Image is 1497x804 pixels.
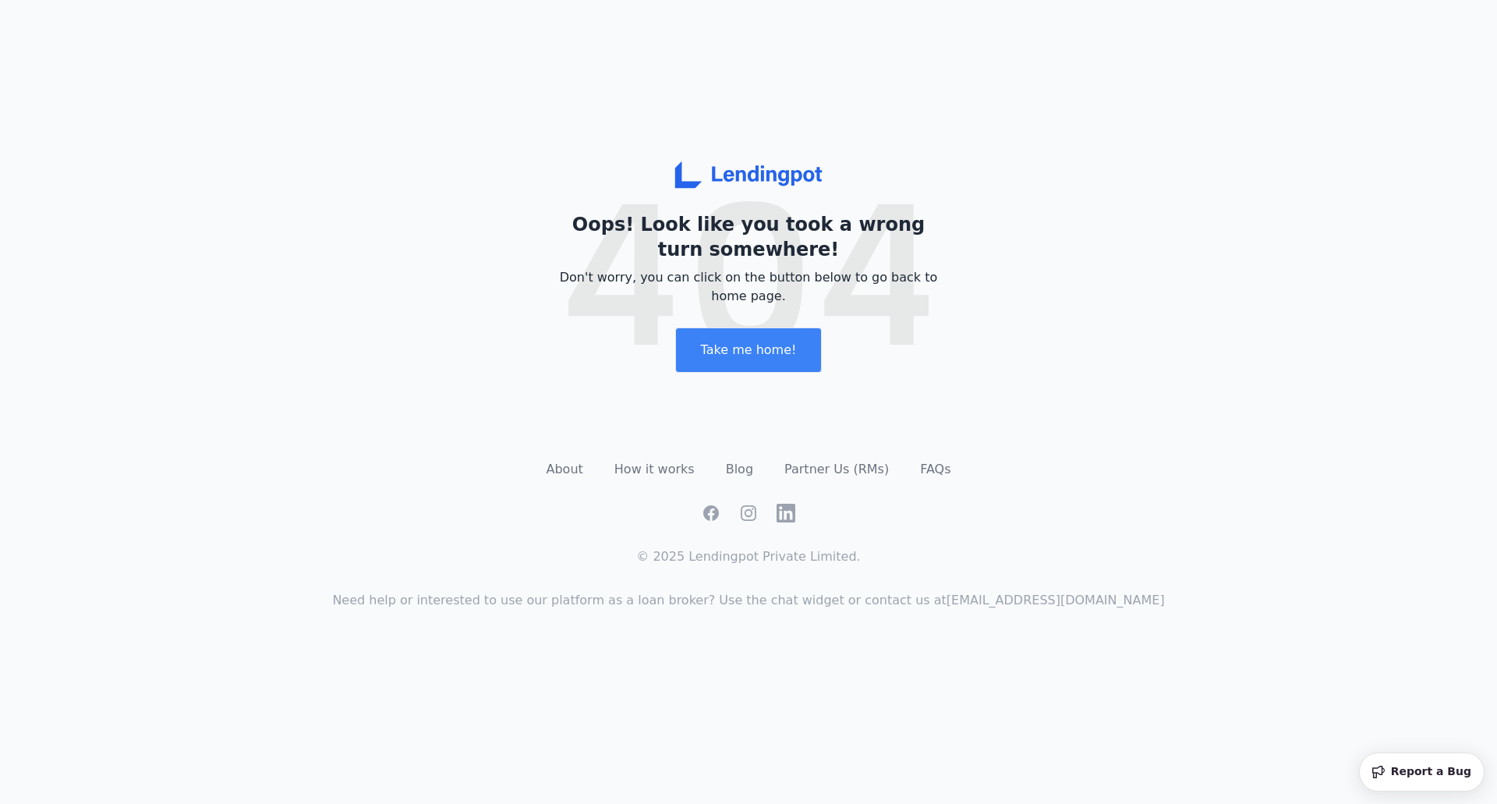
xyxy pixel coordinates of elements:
[920,462,950,476] a: FAQs
[274,591,1223,610] p: Need help or interested to use our platform as a loan broker? Use the chat widget or contact us at
[547,462,583,476] a: About
[726,462,753,476] a: Blog
[675,321,823,379] a: Take me home!
[947,593,1165,607] a: [EMAIL_ADDRESS][DOMAIN_NAME]
[274,547,1223,566] p: © 2025 Lendingpot Private Limited.
[547,268,950,306] p: Don't worry, you can click on the button below to go back to home page.
[614,462,695,476] a: How it works
[547,212,950,262] h1: Oops! Look like you took a wrong turn somewhere!
[675,328,823,373] button: Take me home!
[784,462,889,476] a: Partner Us (RMs)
